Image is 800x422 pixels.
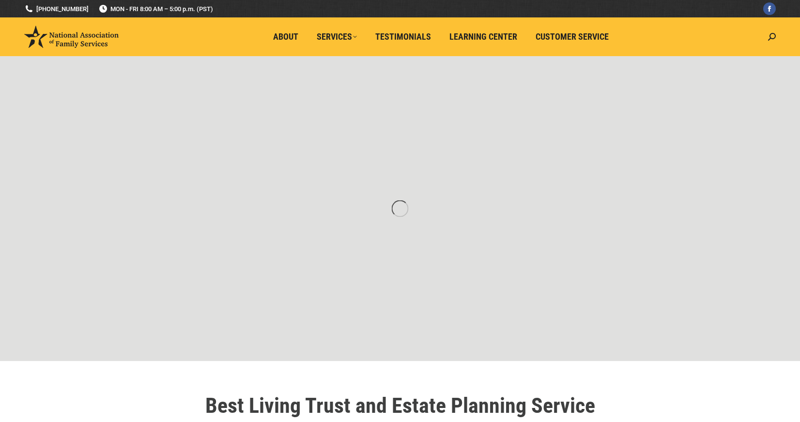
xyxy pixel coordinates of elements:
span: Testimonials [375,31,431,42]
a: [PHONE_NUMBER] [24,4,89,14]
a: Customer Service [529,28,615,46]
img: National Association of Family Services [24,26,119,48]
a: About [266,28,305,46]
a: Testimonials [369,28,438,46]
span: Services [317,31,357,42]
a: Learning Center [443,28,524,46]
span: About [273,31,298,42]
span: Learning Center [449,31,517,42]
span: Customer Service [536,31,609,42]
h1: Best Living Trust and Estate Planning Service [129,395,671,416]
a: Facebook page opens in new window [763,2,776,15]
span: MON - FRI 8:00 AM – 5:00 p.m. (PST) [98,4,213,14]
